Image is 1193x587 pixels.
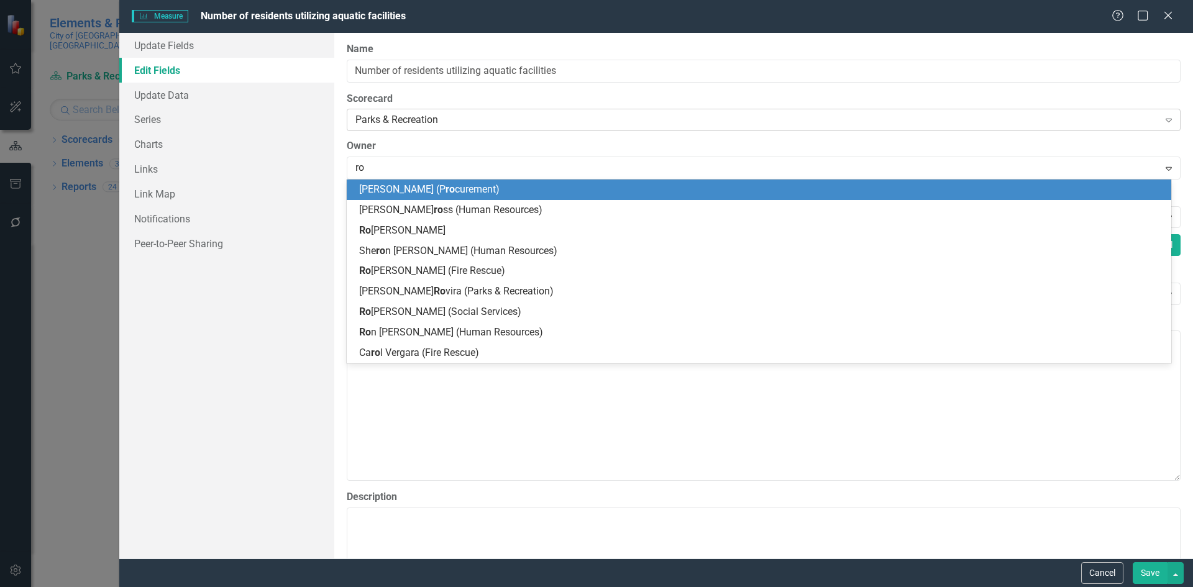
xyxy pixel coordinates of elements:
[359,326,543,338] span: n [PERSON_NAME] (Human Resources)
[355,113,1159,127] div: Parks & Recreation
[359,306,521,317] span: [PERSON_NAME] (Social Services)
[1133,562,1168,584] button: Save
[119,33,334,58] a: Update Fields
[119,58,334,83] a: Edit Fields
[201,10,406,22] span: Number of residents utilizing aquatic facilities
[347,92,1181,106] label: Scorecard
[359,265,505,276] span: [PERSON_NAME] (Fire Rescue)
[119,107,334,132] a: Series
[359,183,500,195] span: [PERSON_NAME] (P curement)
[347,139,1181,153] label: Owner
[359,285,554,297] span: [PERSON_NAME] vira (Parks & Recreation)
[359,306,371,317] span: Ro
[119,181,334,206] a: Link Map
[434,204,443,216] span: ro
[119,206,334,231] a: Notifications
[359,204,542,216] span: [PERSON_NAME] ss (Human Resources)
[359,224,446,236] span: [PERSON_NAME]
[347,60,1181,83] input: Measure Name
[359,265,371,276] span: Ro
[1081,562,1123,584] button: Cancel
[132,10,188,22] span: Measure
[434,285,446,297] span: Ro
[119,231,334,256] a: Peer-to-Peer Sharing
[119,157,334,181] a: Links
[347,490,1181,504] label: Description
[359,347,479,358] span: Ca l Vergara (Fire Rescue)
[347,42,1181,57] label: Name
[119,132,334,157] a: Charts
[119,83,334,107] a: Update Data
[359,245,557,257] span: She n [PERSON_NAME] (Human Resources)
[446,183,455,195] span: ro
[359,224,371,236] span: Ro
[359,326,371,338] span: Ro
[371,347,380,358] span: ro
[376,245,385,257] span: ro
